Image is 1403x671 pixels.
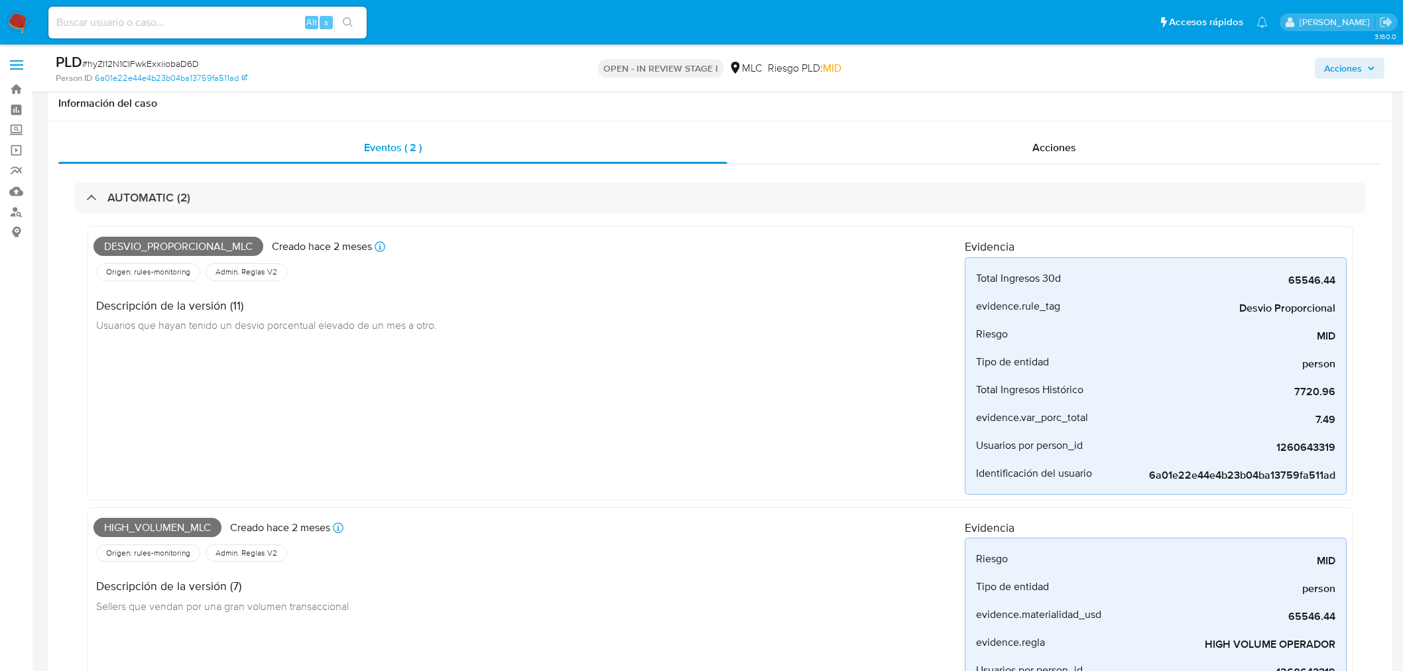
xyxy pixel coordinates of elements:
[105,267,192,277] span: Origen: rules-monitoring
[95,72,247,84] a: 6a01e22e44e4b23b04ba13759fa511ad
[598,59,723,78] p: OPEN - IN REVIEW STAGE I
[93,237,263,257] span: Desvio_proporcional_mlc
[768,61,841,76] span: Riesgo PLD:
[334,13,361,32] button: search-icon
[324,16,328,29] span: s
[823,60,841,76] span: MID
[364,140,422,155] span: Eventos ( 2 )
[48,14,367,31] input: Buscar usuario o caso...
[74,182,1366,213] div: AUTOMATIC (2)
[214,548,278,558] span: Admin. Reglas V2
[96,579,349,593] h4: Descripción de la versión (7)
[729,61,762,76] div: MLC
[1032,140,1076,155] span: Acciones
[96,318,437,332] span: Usuarios que hayan tenido un desvio porcentual elevado de un mes a otro.
[107,190,190,205] h3: AUTOMATIC (2)
[1300,16,1374,29] p: aline.magdaleno@mercadolibre.com
[56,51,82,72] b: PLD
[1169,15,1243,29] span: Accesos rápidos
[93,518,221,538] span: High_volumen_mlc
[56,72,92,84] b: Person ID
[96,298,437,313] h4: Descripción de la versión (11)
[1256,17,1268,28] a: Notificaciones
[272,239,372,254] p: Creado hace 2 meses
[82,57,199,70] span: # hyZI12N1CIFwkExxiiobaD6D
[1324,58,1362,79] span: Acciones
[58,97,1382,110] h1: Información del caso
[105,548,192,558] span: Origen: rules-monitoring
[1315,58,1384,79] button: Acciones
[306,16,317,29] span: Alt
[1379,15,1393,29] a: Salir
[96,599,349,613] span: Sellers que vendan por una gran volumen transaccional
[214,267,278,277] span: Admin. Reglas V2
[230,520,330,535] p: Creado hace 2 meses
